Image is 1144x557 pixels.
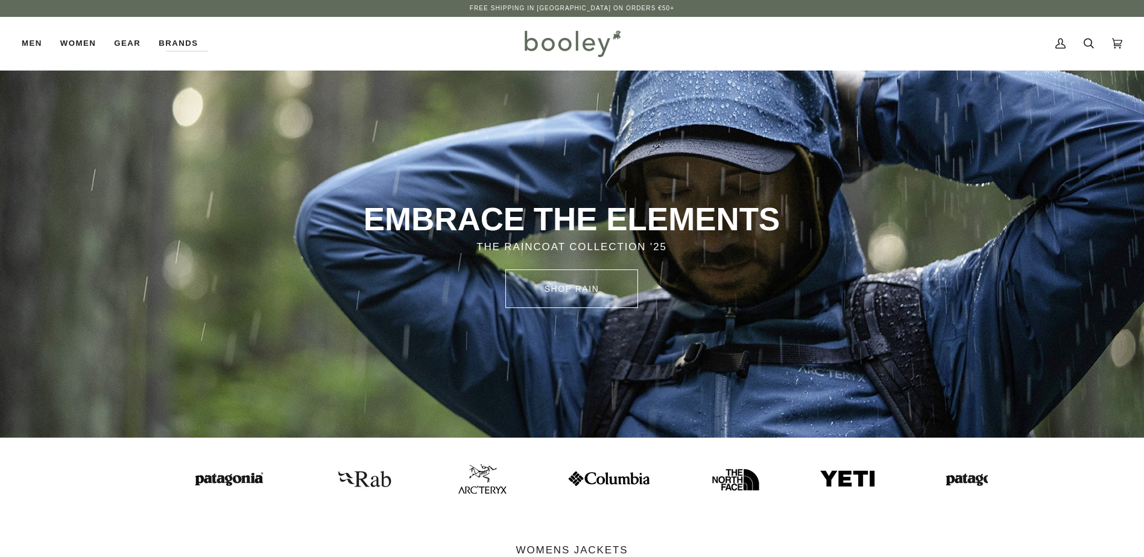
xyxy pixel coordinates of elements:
[150,17,207,70] a: Brands
[114,37,141,49] span: Gear
[51,17,105,70] a: Women
[505,269,638,308] a: SHOP rain
[227,200,917,239] p: EMBRACE THE ELEMENTS
[105,17,150,70] a: Gear
[519,26,625,61] img: Booley
[60,37,96,49] span: Women
[470,4,674,13] p: Free Shipping in [GEOGRAPHIC_DATA] on Orders €50+
[22,37,42,49] span: Men
[159,37,198,49] span: Brands
[227,239,917,255] p: THE RAINCOAT COLLECTION '25
[22,17,51,70] a: Men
